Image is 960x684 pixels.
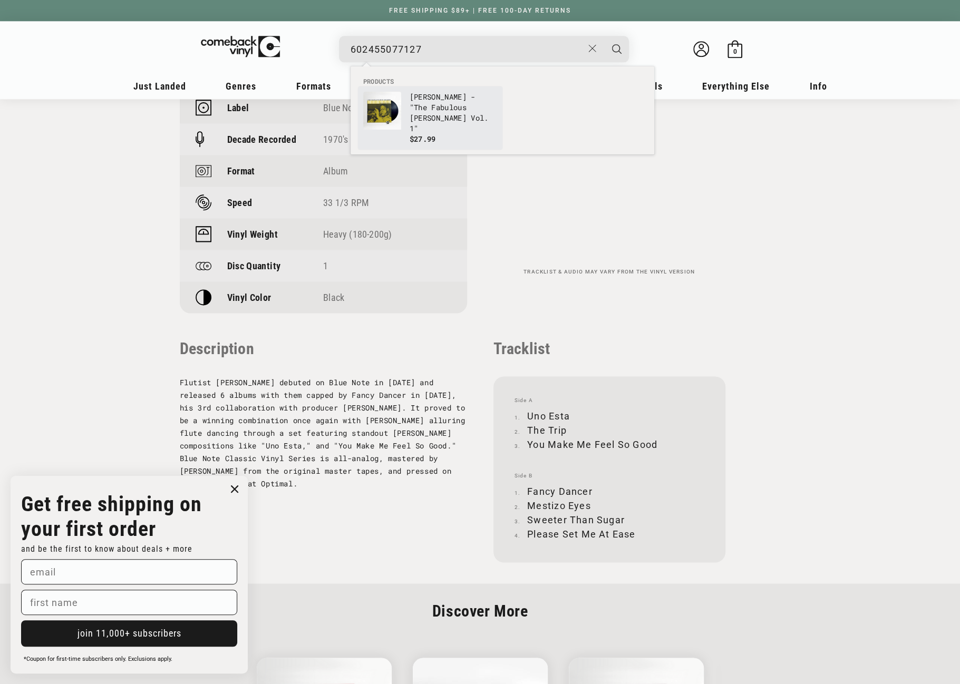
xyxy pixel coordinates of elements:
span: $27.99 [410,134,436,144]
span: 1 [323,260,328,271]
p: [PERSON_NAME] - "The Fabulous [PERSON_NAME] Vol. 1" [410,92,497,134]
span: 0 [733,47,736,55]
a: 1970's [323,134,348,145]
p: Disc Quantity [227,260,281,271]
a: FREE SHIPPING $89+ | FREE 100-DAY RETURNS [379,7,581,14]
li: You Make Me Feel So Good [515,437,704,452]
p: Vinyl Color [227,292,271,303]
input: first name [21,590,237,615]
span: Just Landed [133,81,186,92]
span: Formats [296,81,331,92]
p: Format [227,165,255,177]
span: Black [323,292,344,303]
a: Blue Note [323,102,360,113]
button: Close dialog [227,481,243,497]
span: Info [810,81,827,92]
span: Side A [515,397,704,404]
div: Products [351,66,654,154]
span: and be the first to know about deals + more [21,544,192,554]
p: Speed [227,197,253,208]
span: Genres [226,81,256,92]
p: Decade Recorded [227,134,296,145]
li: The Trip [515,423,704,437]
img: Fats Navarro - "The Fabulous Fats Navarro Vol. 1" [363,92,401,130]
strong: Get free shipping on your first order [21,492,202,541]
a: Heavy (180-200g) [323,229,392,240]
button: join 11,000+ subscribers [21,620,237,647]
input: When autocomplete results are available use up and down arrows to review and enter to select [351,38,583,60]
li: Fancy Dancer [515,484,704,499]
li: Please Set Me At Ease [515,527,704,541]
button: Search [604,36,630,62]
p: Tracklist [493,339,725,358]
p: Flutist [PERSON_NAME] debuted on Blue Note in [DATE] and released 6 albums with them capped by Fa... [180,376,467,490]
p: Vinyl Weight [227,229,278,240]
div: , [323,102,451,113]
a: Album [323,165,348,177]
li: products: Fats Navarro - "The Fabulous Fats Navarro Vol. 1" [358,86,502,150]
span: *Coupon for first-time subscribers only. Exclusions apply. [24,656,172,662]
p: Label [227,102,249,113]
p: Tracklist & audio may vary from the vinyl version [493,269,725,275]
input: email [21,559,237,584]
button: Close [583,37,602,60]
a: Fats Navarro - "The Fabulous Fats Navarro Vol. 1" [PERSON_NAME] - "The Fabulous [PERSON_NAME] Vol... [363,92,497,144]
a: 33 1/3 RPM [323,197,369,208]
span: Everything Else [702,81,770,92]
li: Sweeter Than Sugar [515,513,704,527]
span: Side B [515,473,704,479]
li: Products [358,77,647,86]
div: Search [339,36,629,62]
li: Uno Esta [515,409,704,423]
p: Description [180,339,467,358]
li: Mestizo Eyes [515,499,704,513]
